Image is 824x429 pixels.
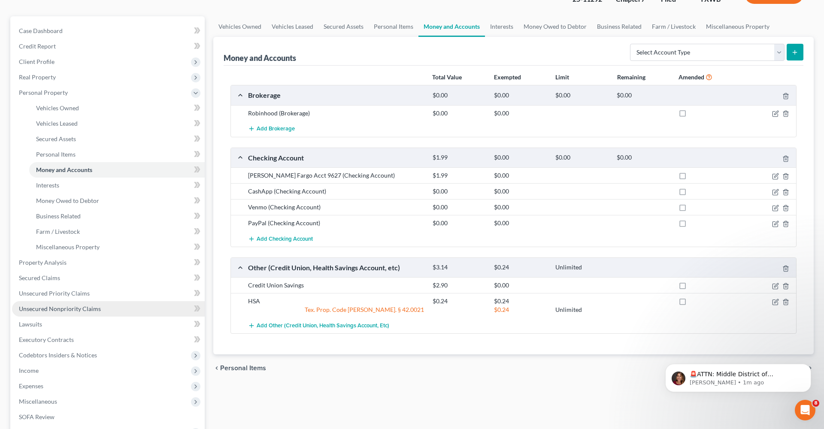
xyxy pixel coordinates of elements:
[213,16,267,37] a: Vehicles Owned
[12,409,205,425] a: SOFA Review
[612,154,674,162] div: $0.00
[36,181,59,189] span: Interests
[795,400,815,420] iframe: Intercom live chat
[36,120,78,127] span: Vehicles Leased
[12,270,205,286] a: Secured Claims
[248,231,313,247] button: Add Checking Account
[318,16,369,37] a: Secured Assets
[428,187,490,196] div: $0.00
[12,286,205,301] a: Unsecured Priority Claims
[12,23,205,39] a: Case Dashboard
[428,281,490,290] div: $2.90
[490,263,551,272] div: $0.24
[244,305,428,314] div: Tex. Prop. Code [PERSON_NAME]. § 42.0021
[428,203,490,211] div: $0.00
[490,305,551,314] div: $0.24
[428,154,490,162] div: $1.99
[19,320,42,328] span: Lawsuits
[369,16,418,37] a: Personal Items
[428,263,490,272] div: $3.14
[29,224,205,239] a: Farm / Livestock
[29,116,205,131] a: Vehicles Leased
[213,365,266,372] button: chevron_left Personal Items
[36,197,99,204] span: Money Owed to Debtor
[257,322,389,329] span: Add Other (Credit Union, Health Savings Account, etc)
[490,187,551,196] div: $0.00
[29,178,205,193] a: Interests
[267,16,318,37] a: Vehicles Leased
[551,263,612,272] div: Unlimited
[12,317,205,332] a: Lawsuits
[418,16,485,37] a: Money and Accounts
[518,16,592,37] a: Money Owed to Debtor
[36,166,92,173] span: Money and Accounts
[36,104,79,112] span: Vehicles Owned
[213,365,220,372] i: chevron_left
[19,398,57,405] span: Miscellaneous
[19,42,56,50] span: Credit Report
[36,151,76,158] span: Personal Items
[244,281,428,290] div: Credit Union Savings
[244,171,428,180] div: [PERSON_NAME] Fargo Acct 9627 (Checking Account)
[428,297,490,305] div: $0.24
[12,301,205,317] a: Unsecured Nonpriority Claims
[36,243,100,251] span: Miscellaneous Property
[647,16,701,37] a: Farm / Livestock
[490,219,551,227] div: $0.00
[617,73,645,81] strong: Remaining
[432,73,462,81] strong: Total Value
[19,259,67,266] span: Property Analysis
[19,274,60,281] span: Secured Claims
[428,109,490,118] div: $0.00
[485,16,518,37] a: Interests
[19,351,97,359] span: Codebtors Insiders & Notices
[257,236,313,242] span: Add Checking Account
[428,219,490,227] div: $0.00
[701,16,775,37] a: Miscellaneous Property
[551,305,612,314] div: Unlimited
[19,367,39,374] span: Income
[19,89,68,96] span: Personal Property
[29,131,205,147] a: Secured Assets
[12,255,205,270] a: Property Analysis
[29,147,205,162] a: Personal Items
[36,212,81,220] span: Business Related
[19,58,55,65] span: Client Profile
[12,332,205,347] a: Executory Contracts
[490,154,551,162] div: $0.00
[244,203,428,211] div: Venmo (Checking Account)
[244,297,428,305] div: HSA
[19,305,101,312] span: Unsecured Nonpriority Claims
[29,239,205,255] a: Miscellaneous Property
[555,73,569,81] strong: Limit
[244,219,428,227] div: PayPal (Checking Account)
[244,153,428,162] div: Checking Account
[679,73,704,81] strong: Amended
[494,73,521,81] strong: Exempted
[257,126,295,133] span: Add Brokerage
[19,73,56,81] span: Real Property
[490,203,551,211] div: $0.00
[244,187,428,196] div: CashApp (Checking Account)
[29,208,205,224] a: Business Related
[490,91,551,100] div: $0.00
[428,171,490,180] div: $1.99
[29,162,205,178] a: Money and Accounts
[428,91,490,100] div: $0.00
[220,365,266,372] span: Personal Items
[224,53,296,63] div: Money and Accounts
[19,336,74,343] span: Executory Contracts
[592,16,647,37] a: Business Related
[29,193,205,208] a: Money Owed to Debtor
[248,121,295,137] button: Add Brokerage
[652,346,824,406] iframe: Intercom notifications message
[490,171,551,180] div: $0.00
[36,135,76,142] span: Secured Assets
[36,228,80,235] span: Farm / Livestock
[12,39,205,54] a: Credit Report
[19,290,90,297] span: Unsecured Priority Claims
